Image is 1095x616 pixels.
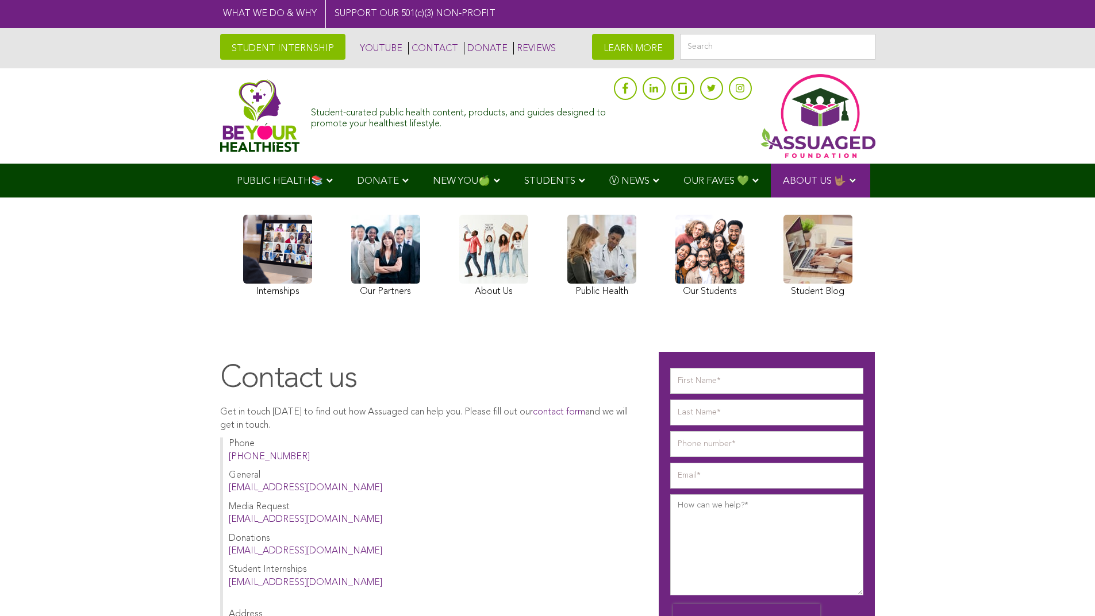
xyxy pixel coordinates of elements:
[678,83,686,94] img: glassdoor
[229,437,636,463] p: Phone
[609,176,650,186] span: Ⓥ NEWS
[760,74,875,158] img: Assuaged App
[220,79,300,152] img: Assuaged
[220,361,636,398] h1: Contact us
[229,452,310,462] a: [PHONE_NUMBER]
[229,578,382,587] a: [EMAIL_ADDRESS][DOMAIN_NAME]
[408,42,458,55] a: CONTACT
[229,515,382,524] a: [EMAIL_ADDRESS][DOMAIN_NAME]
[670,368,863,394] input: First Name*
[533,408,585,417] a: contact form
[229,547,382,556] a: [EMAIL_ADDRESS][DOMAIN_NAME]
[680,34,875,60] input: Search
[513,42,556,55] a: REVIEWS
[524,176,575,186] span: STUDENTS
[670,431,863,457] input: Phone number*
[1038,561,1095,616] iframe: Chat Widget
[783,176,846,186] span: ABOUT US 🤟🏽
[592,34,674,60] a: LEARN MORE
[670,400,863,425] input: Last Name*
[220,406,636,432] p: Get in touch [DATE] to find out how Assuaged can help you. Please fill out our and we will get in...
[683,176,749,186] span: OUR FAVES 💚
[464,42,508,55] a: DONATE
[433,176,490,186] span: NEW YOU🍏
[311,102,608,130] div: Student-curated public health content, products, and guides designed to promote your healthiest l...
[357,42,402,55] a: YOUTUBE
[229,501,636,526] p: Media Request
[229,563,636,589] p: Student Internships
[229,532,636,558] p: Donations
[670,463,863,489] input: Email*
[229,469,636,495] p: General
[220,164,875,197] div: Navigation Menu
[357,176,399,186] span: DONATE
[229,483,382,493] a: [EMAIL_ADDRESS][DOMAIN_NAME]
[220,34,345,60] a: STUDENT INTERNSHIP
[237,176,323,186] span: PUBLIC HEALTH📚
